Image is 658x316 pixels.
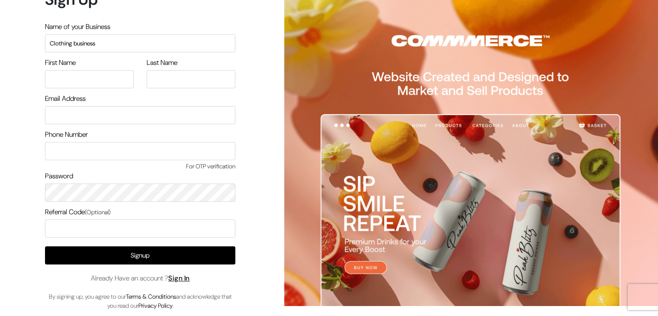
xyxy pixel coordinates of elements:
a: Privacy Policy [138,302,173,310]
label: Password [45,171,73,181]
label: Last Name [147,58,177,68]
p: By signing up, you agree to our and acknowledge that you read our . [45,292,235,310]
label: Email Address [45,94,86,104]
label: Phone Number [45,129,88,140]
span: For OTP verification [45,162,235,171]
a: Terms & Conditions [126,293,176,300]
span: Already Have an account ? [91,273,190,284]
button: Signup [45,246,235,264]
label: Name of your Business [45,22,110,32]
label: First Name [45,58,76,68]
a: Sign In [168,274,190,283]
span: (Optional) [85,208,111,216]
label: Referral Code [45,207,111,217]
